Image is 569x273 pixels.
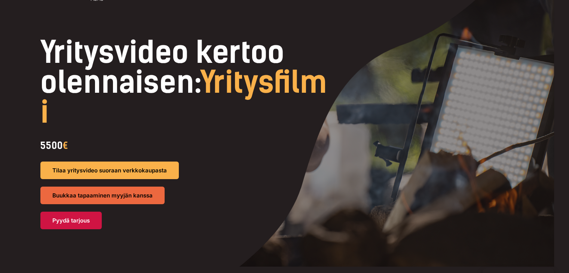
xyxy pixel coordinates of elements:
[40,162,179,179] a: Tilaa yritysvideo suoraan verkkokaupasta
[63,140,68,151] span: €
[40,37,336,127] h1: Yritysvideo kertoo olennaisen:
[40,212,102,229] a: Pyydä tarjous
[52,193,153,198] span: Buukkaa tapaaminen myyjän kanssa
[52,218,90,223] span: Pyydä tarjous
[40,64,327,130] span: Yritysfilmi
[40,137,336,154] div: 5500
[52,168,167,173] span: Tilaa yritysvideo suoraan verkkokaupasta
[40,187,165,204] a: Buukkaa tapaaminen myyjän kanssa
